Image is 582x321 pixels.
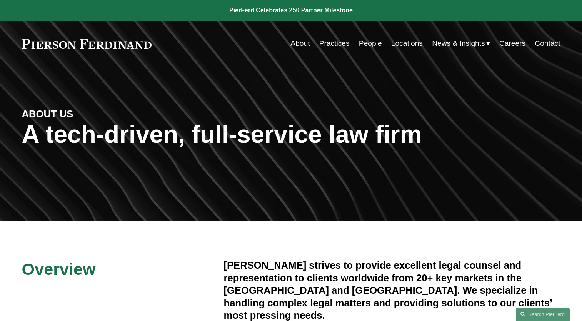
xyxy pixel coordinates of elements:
a: Contact [535,36,560,51]
span: Overview [22,260,96,278]
span: News & Insights [432,37,485,50]
h1: A tech-driven, full-service law firm [22,120,560,149]
a: About [290,36,310,51]
a: folder dropdown [432,36,490,51]
a: Locations [391,36,423,51]
a: People [359,36,382,51]
a: Search this site [516,308,570,321]
a: Careers [499,36,525,51]
a: Practices [319,36,350,51]
strong: ABOUT US [22,109,73,119]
